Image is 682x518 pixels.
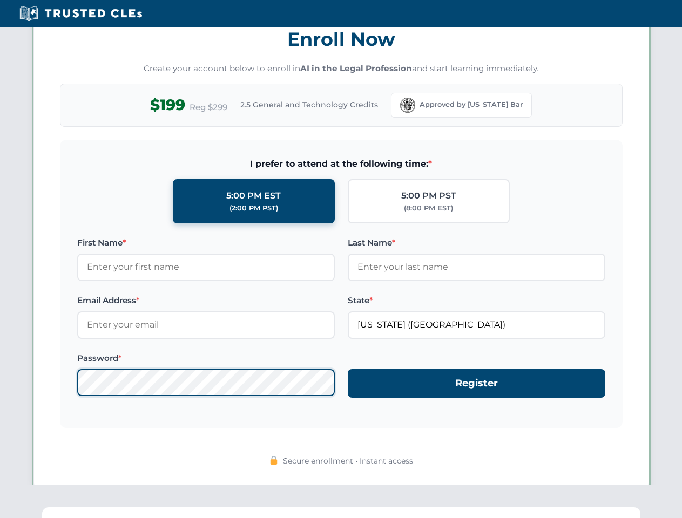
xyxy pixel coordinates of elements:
[400,98,415,113] img: Florida Bar
[77,352,335,365] label: Password
[60,22,623,56] h3: Enroll Now
[401,189,456,203] div: 5:00 PM PST
[269,456,278,465] img: 🔒
[348,369,605,398] button: Register
[404,203,453,214] div: (8:00 PM EST)
[226,189,281,203] div: 5:00 PM EST
[77,311,335,338] input: Enter your email
[420,99,523,110] span: Approved by [US_STATE] Bar
[300,63,412,73] strong: AI in the Legal Profession
[348,254,605,281] input: Enter your last name
[348,236,605,249] label: Last Name
[348,311,605,338] input: Florida (FL)
[77,157,605,171] span: I prefer to attend at the following time:
[283,455,413,467] span: Secure enrollment • Instant access
[229,203,278,214] div: (2:00 PM PST)
[16,5,145,22] img: Trusted CLEs
[190,101,227,114] span: Reg $299
[77,294,335,307] label: Email Address
[150,93,185,117] span: $199
[240,99,378,111] span: 2.5 General and Technology Credits
[348,294,605,307] label: State
[77,236,335,249] label: First Name
[77,254,335,281] input: Enter your first name
[60,63,623,75] p: Create your account below to enroll in and start learning immediately.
